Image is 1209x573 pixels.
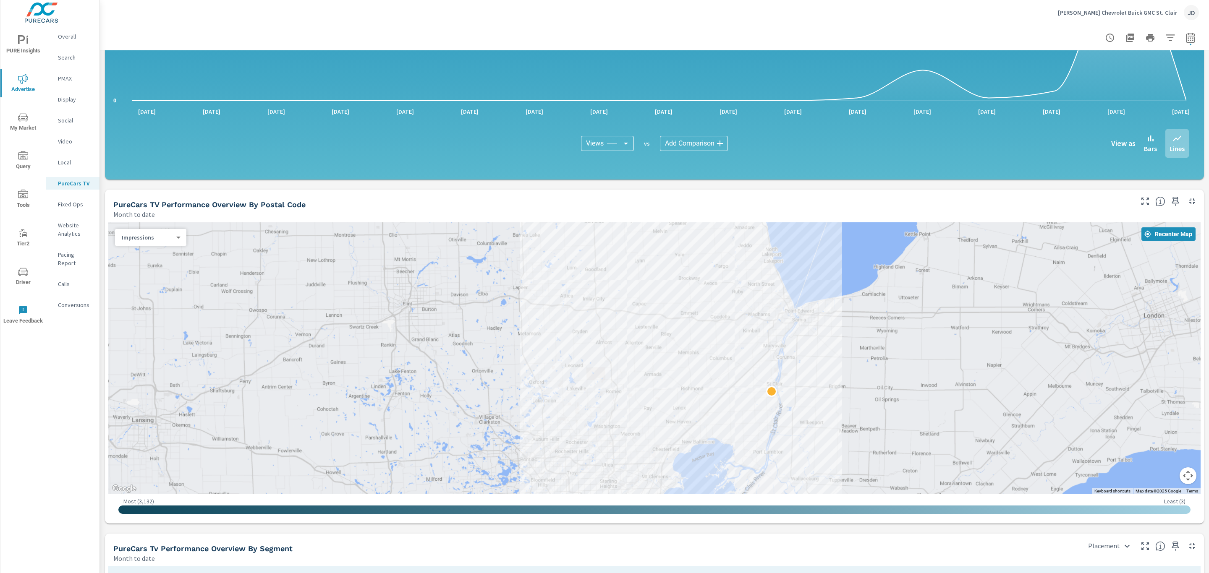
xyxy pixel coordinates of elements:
div: PureCars TV [46,177,99,190]
p: Month to date [113,553,155,563]
p: Search [58,53,93,62]
p: [DATE] [262,107,291,116]
button: Minimize Widget [1185,539,1199,553]
div: Website Analytics [46,219,99,240]
span: Add Comparison [665,139,714,148]
div: Local [46,156,99,169]
span: My Market [3,112,43,133]
div: Video [46,135,99,148]
text: 0 [113,98,116,104]
p: [PERSON_NAME] Chevrolet Buick GMC St. Clair [1058,9,1177,16]
div: Search [46,51,99,64]
p: Month to date [113,209,155,219]
p: [DATE] [972,107,1002,116]
p: [DATE] [520,107,549,116]
h5: PureCars Tv Performance Overview By Segment [113,544,293,553]
span: This is a summary of PureCars TV performance by various segments. Use the dropdown in the top rig... [1155,541,1165,551]
p: [DATE] [197,107,226,116]
p: PMAX [58,74,93,83]
p: Impressions [122,234,173,241]
span: Views [586,139,604,148]
p: [DATE] [326,107,355,116]
p: Conversions [58,301,93,309]
p: Website Analytics [58,221,93,238]
p: Social [58,116,93,125]
p: Bars [1144,143,1157,154]
button: Select Date Range [1182,29,1199,46]
span: Map data ©2025 Google [1136,489,1181,493]
p: Pacing Report [58,250,93,267]
span: Save this to your personalized report [1169,195,1182,208]
div: Add Comparison [660,136,728,151]
p: Overall [58,32,93,41]
div: Social [46,114,99,127]
p: [DATE] [584,107,614,116]
span: PURE Insights [3,35,43,56]
div: Calls [46,278,99,290]
p: Calls [58,280,93,288]
span: Tier2 [3,228,43,249]
p: [DATE] [455,107,484,116]
p: Fixed Ops [58,200,93,208]
span: Recenter Map [1145,230,1192,238]
a: Open this area in Google Maps (opens a new window) [110,483,138,494]
div: JD [1184,5,1199,20]
span: Leave Feedback [3,305,43,326]
button: Minimize Widget [1185,195,1199,208]
p: Local [58,158,93,167]
button: Keyboard shortcuts [1094,488,1130,494]
div: Placement [1083,539,1135,553]
p: PureCars TV [58,179,93,188]
p: Least ( 3 ) [1164,497,1185,505]
div: Views [581,136,634,151]
p: Most ( 3,132 ) [123,497,154,505]
div: nav menu [0,25,46,334]
h5: PureCars TV Performance Overview By Postal Code [113,200,306,209]
span: Tools [3,190,43,210]
span: Save this to your personalized report [1169,539,1182,553]
p: Video [58,137,93,146]
p: [DATE] [390,107,420,116]
div: Pacing Report [46,248,99,269]
p: [DATE] [1166,107,1196,116]
h6: View as [1111,139,1136,148]
button: Map camera controls [1180,467,1196,484]
div: PMAX [46,72,99,85]
button: Print Report [1142,29,1159,46]
p: vs [634,140,660,147]
button: Make Fullscreen [1138,539,1152,553]
p: [DATE] [1037,107,1066,116]
button: Make Fullscreen [1138,195,1152,208]
img: Google [110,483,138,494]
span: Advertise [3,74,43,94]
p: Display [58,95,93,104]
p: [DATE] [649,107,678,116]
div: Display [46,93,99,106]
a: Terms (opens in new tab) [1186,489,1198,493]
p: [DATE] [132,107,162,116]
p: [DATE] [908,107,937,116]
button: "Export Report to PDF" [1122,29,1138,46]
p: [DATE] [1102,107,1131,116]
p: [DATE] [714,107,743,116]
div: Overall [46,30,99,43]
p: [DATE] [843,107,872,116]
span: Driver [3,267,43,287]
p: Lines [1170,143,1185,154]
div: Impressions [115,234,180,242]
span: Understand PureCars TV performance data by postal code. Individual postal codes can be selected a... [1155,196,1165,206]
button: Recenter Map [1141,227,1196,241]
div: Conversions [46,299,99,311]
div: Fixed Ops [46,198,99,211]
p: [DATE] [778,107,808,116]
span: Query [3,151,43,172]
